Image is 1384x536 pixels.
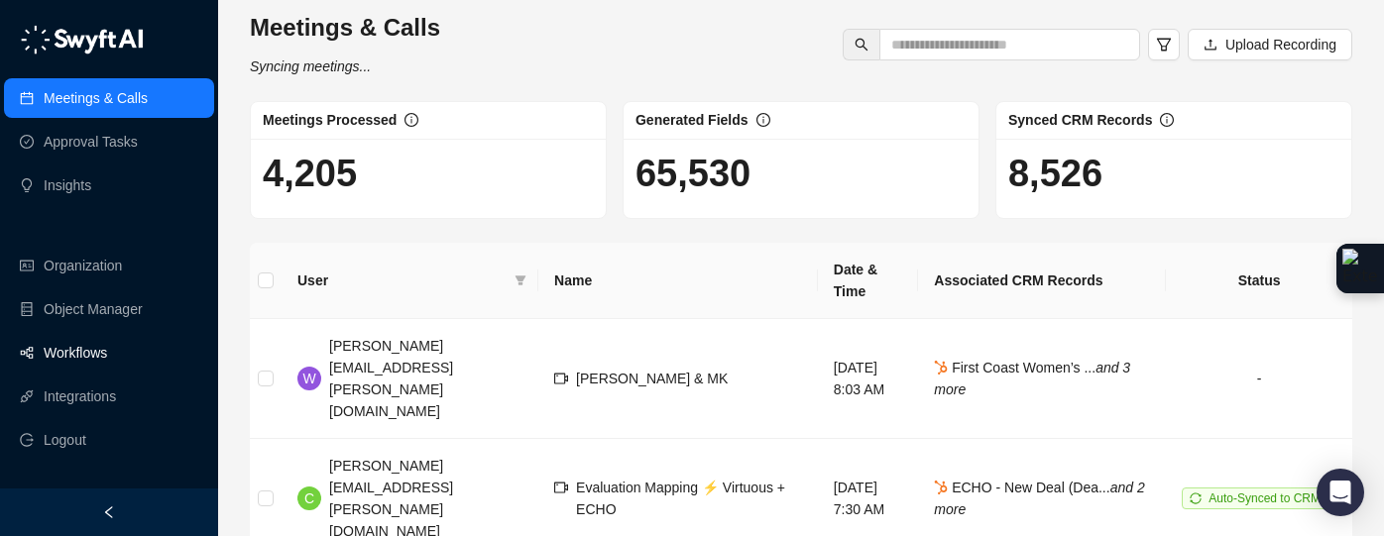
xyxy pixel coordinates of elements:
span: ECHO - New Deal (Dea... [934,480,1144,517]
img: Extension Icon [1342,249,1378,288]
th: Associated CRM Records [918,243,1166,319]
i: and 3 more [934,360,1130,397]
span: Meetings Processed [263,112,397,128]
a: Insights [44,165,91,205]
i: and 2 more [934,480,1144,517]
span: Upload Recording [1225,34,1336,55]
button: Upload Recording [1188,29,1352,60]
span: video-camera [554,481,568,494]
span: First Coast Women’s ... [934,360,1130,397]
th: Date & Time [818,243,918,319]
a: Approval Tasks [44,122,138,161]
span: sync [1190,492,1202,504]
span: search [855,38,868,52]
th: Name [538,243,818,319]
a: Object Manager [44,289,143,329]
span: filter [511,266,530,295]
span: User [297,269,507,291]
a: Workflows [44,333,107,373]
span: left [102,505,116,519]
span: upload [1204,38,1217,52]
span: Auto-Synced to CRM [1209,491,1321,505]
a: Meetings & Calls [44,78,148,118]
span: [PERSON_NAME] & MK [576,371,728,386]
span: W [302,368,315,389]
span: C [304,487,314,509]
span: info-circle [404,113,418,127]
th: Status [1166,243,1352,319]
a: Organization [44,246,122,285]
span: logout [20,433,34,447]
span: filter [515,274,526,286]
span: Evaluation Mapping ⚡️ Virtuous + ECHO [576,480,785,517]
h3: Meetings & Calls [250,12,440,44]
td: - [1166,319,1352,439]
h1: 8,526 [1008,151,1339,196]
a: Integrations [44,376,116,416]
span: Generated Fields [635,112,749,128]
i: Syncing meetings... [250,58,371,74]
span: video-camera [554,372,568,385]
span: info-circle [1160,113,1174,127]
span: filter [1156,37,1172,53]
span: Logout [44,420,86,460]
div: Open Intercom Messenger [1317,469,1364,516]
td: [DATE] 8:03 AM [818,319,918,439]
span: [PERSON_NAME][EMAIL_ADDRESS][PERSON_NAME][DOMAIN_NAME] [329,338,453,419]
img: logo-05li4sbe.png [20,25,144,54]
span: Synced CRM Records [1008,112,1152,128]
h1: 65,530 [635,151,967,196]
span: info-circle [756,113,770,127]
h1: 4,205 [263,151,594,196]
